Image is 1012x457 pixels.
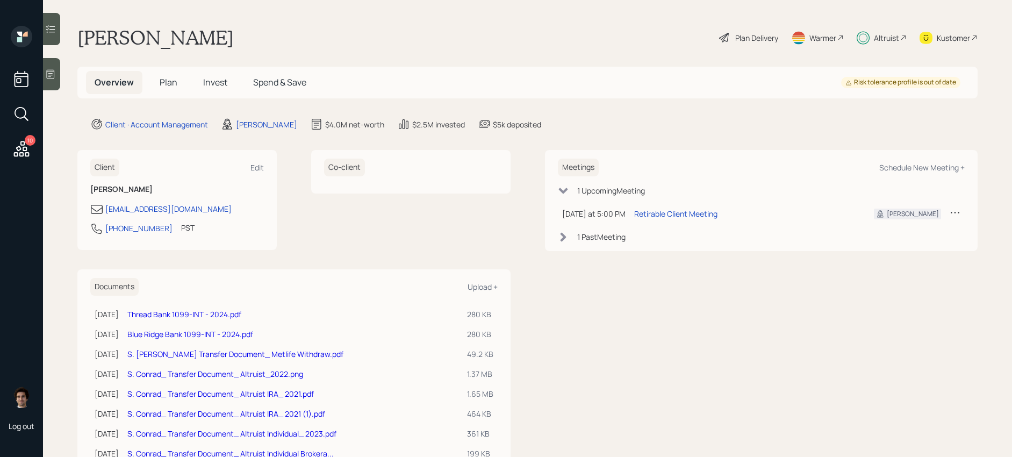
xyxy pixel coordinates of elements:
a: S. Conrad_ Transfer Document_ Altruist IRA_ 2021 (1).pdf [127,409,325,419]
span: Spend & Save [253,76,306,88]
div: [DATE] [95,309,119,320]
span: Plan [160,76,177,88]
div: [DATE] [95,348,119,360]
div: [DATE] [95,368,119,380]
div: 1.65 MB [467,388,493,399]
div: 1.37 MB [467,368,493,380]
div: 280 KB [467,329,493,340]
div: Schedule New Meeting + [879,162,965,173]
div: 361 KB [467,428,493,439]
div: Client · Account Management [105,119,208,130]
div: [EMAIL_ADDRESS][DOMAIN_NAME] [105,203,232,215]
a: S. [PERSON_NAME] Transfer Document_ Metlife Withdraw.pdf [127,349,343,359]
div: [PERSON_NAME] [236,119,297,130]
div: [DATE] [95,329,119,340]
div: [DATE] [95,388,119,399]
div: Plan Delivery [735,32,778,44]
span: Overview [95,76,134,88]
img: harrison-schaefer-headshot-2.png [11,387,32,408]
div: Log out [9,421,34,431]
h6: Meetings [558,159,599,176]
h1: [PERSON_NAME] [77,26,234,49]
h6: Client [90,159,119,176]
h6: Co-client [324,159,365,176]
h6: Documents [90,278,139,296]
div: 464 KB [467,408,493,419]
a: S. Conrad_ Transfer Document_ Altruist Individual_ 2023.pdf [127,429,336,439]
h6: [PERSON_NAME] [90,185,264,194]
div: Upload + [468,282,498,292]
div: Kustomer [937,32,970,44]
a: S. Conrad_ Transfer Document_ Altruist_2022.png [127,369,303,379]
div: [DATE] [95,428,119,439]
span: Invest [203,76,227,88]
div: Risk tolerance profile is out of date [845,78,956,87]
div: [PHONE_NUMBER] [105,223,173,234]
div: Edit [250,162,264,173]
div: $2.5M invested [412,119,465,130]
div: Altruist [874,32,899,44]
div: Retirable Client Meeting [634,208,717,219]
div: 1 Upcoming Meeting [577,185,645,196]
div: 49.2 KB [467,348,493,360]
div: $4.0M net-worth [325,119,384,130]
a: Thread Bank 1099-INT - 2024.pdf [127,309,241,319]
a: S. Conrad_ Transfer Document_ Altruist IRA_ 2021.pdf [127,389,314,399]
div: Warmer [809,32,836,44]
div: PST [181,222,195,233]
a: Blue Ridge Bank 1099-INT - 2024.pdf [127,329,253,339]
div: 280 KB [467,309,493,320]
div: [DATE] [95,408,119,419]
div: $5k deposited [493,119,541,130]
div: 10 [25,135,35,146]
div: 1 Past Meeting [577,231,626,242]
div: [DATE] at 5:00 PM [562,208,626,219]
div: [PERSON_NAME] [887,209,939,219]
